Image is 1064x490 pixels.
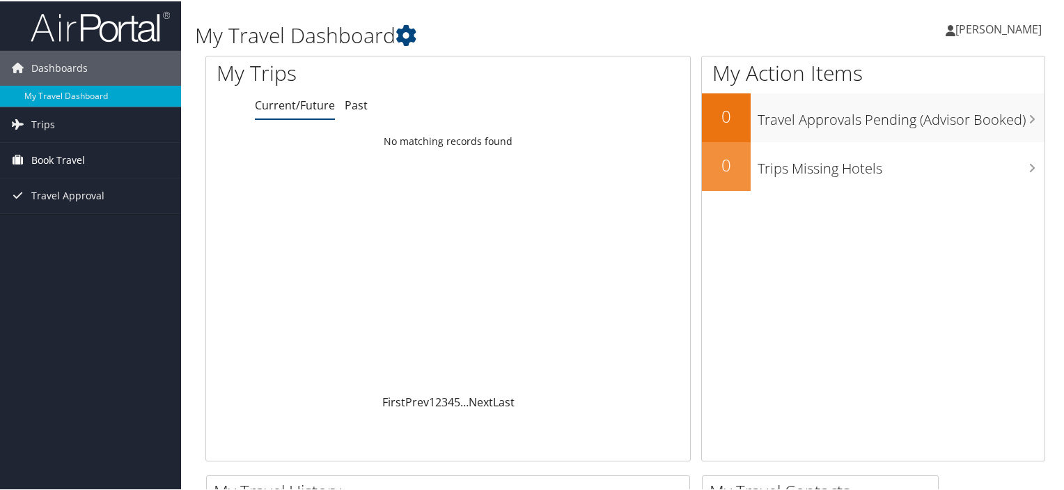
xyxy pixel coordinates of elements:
a: 0Trips Missing Hotels [702,141,1045,190]
span: Travel Approval [31,177,104,212]
h3: Travel Approvals Pending (Advisor Booked) [758,102,1045,128]
a: 4 [448,393,454,408]
a: 5 [454,393,460,408]
span: [PERSON_NAME] [955,20,1042,36]
a: Past [345,96,368,112]
span: Book Travel [31,141,85,176]
a: Next [469,393,493,408]
span: Trips [31,106,55,141]
img: airportal-logo.png [31,9,170,42]
a: 2 [435,393,441,408]
h1: My Trips [217,57,478,86]
a: First [382,393,405,408]
a: 1 [429,393,435,408]
a: [PERSON_NAME] [946,7,1056,49]
a: 3 [441,393,448,408]
a: Current/Future [255,96,335,112]
span: … [460,393,469,408]
a: Prev [405,393,429,408]
a: 0Travel Approvals Pending (Advisor Booked) [702,92,1045,141]
h1: My Action Items [702,57,1045,86]
h2: 0 [702,103,751,127]
span: Dashboards [31,49,88,84]
a: Last [493,393,515,408]
td: No matching records found [206,128,690,153]
h1: My Travel Dashboard [195,20,769,49]
h2: 0 [702,152,751,176]
h3: Trips Missing Hotels [758,151,1045,177]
